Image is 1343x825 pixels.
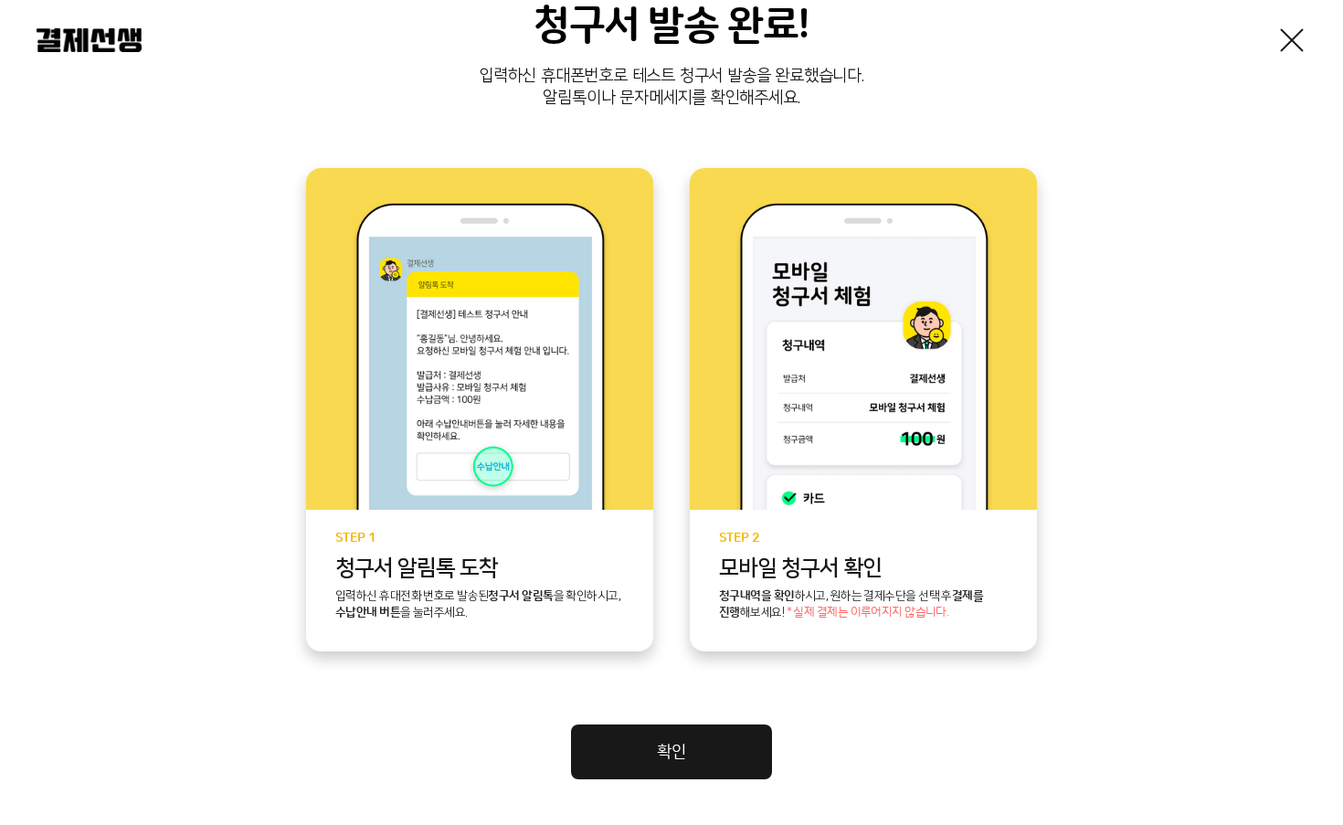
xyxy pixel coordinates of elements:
[734,203,994,510] img: step2 이미지
[37,66,1306,110] p: 입력하신 휴대폰번호로 테스트 청구서 발송을 완료했습니다. 알림톡이나 문자메세지를 확인해주세요.
[719,532,1008,545] p: STEP 2
[719,588,1008,621] p: 하시고, 원하는 결제수단을 선택 후 해보세요!
[787,607,949,619] span: * 실제 결제는 이루어지지 않습니다.
[335,532,624,545] p: STEP 1
[719,556,1008,581] p: 모바일 청구서 확인
[335,588,624,621] p: 입력하신 휴대전화 번호로 발송된 을 확인하시고, 을 눌러주세요.
[37,28,142,52] img: 결제선생
[719,589,795,602] b: 청구내역을 확인
[350,203,610,510] img: step1 이미지
[488,589,553,602] b: 청구서 알림톡
[571,725,772,779] a: 확인
[335,606,400,619] b: 수납안내 버튼
[335,556,624,581] p: 청구서 알림톡 도착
